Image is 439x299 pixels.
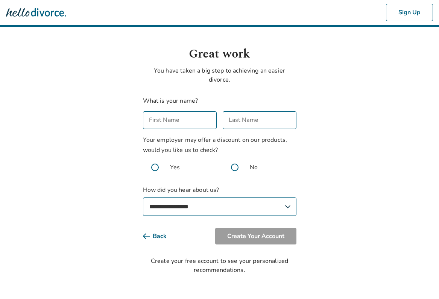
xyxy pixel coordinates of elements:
[170,163,180,172] span: Yes
[143,197,296,216] select: How did you hear about us?
[143,257,296,275] div: Create your free account to see your personalized recommendations.
[250,163,258,172] span: No
[215,228,296,244] button: Create Your Account
[143,66,296,84] p: You have taken a big step to achieving an easier divorce.
[386,4,433,21] button: Sign Up
[143,185,296,216] label: How did you hear about us?
[6,5,66,20] img: Hello Divorce Logo
[143,228,179,244] button: Back
[143,45,296,63] h1: Great work
[143,136,287,154] span: Your employer may offer a discount on our products, would you like us to check?
[401,263,439,299] iframe: Chat Widget
[143,97,198,105] label: What is your name?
